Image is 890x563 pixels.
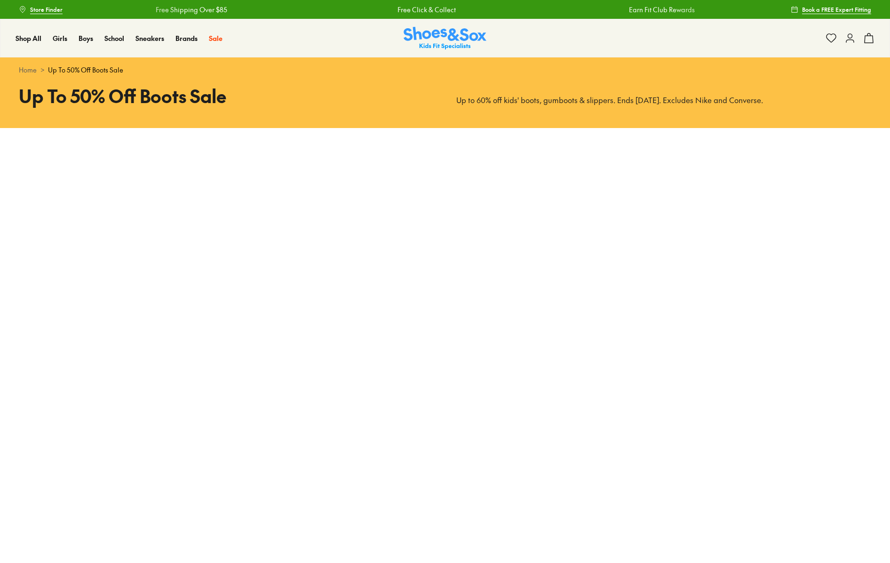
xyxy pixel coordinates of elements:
[791,1,871,18] a: Book a FREE Expert Fitting
[209,33,222,43] a: Sale
[104,33,124,43] a: School
[19,82,434,109] h1: Up To 50% Off Boots Sale
[79,33,93,43] a: Boys
[16,33,41,43] a: Shop All
[53,33,67,43] a: Girls
[156,5,227,15] a: Free Shipping Over $85
[48,65,123,75] span: Up To 50% Off Boots Sale
[30,5,63,14] span: Store Finder
[135,33,164,43] a: Sneakers
[404,27,486,50] img: SNS_Logo_Responsive.svg
[802,5,871,14] span: Book a FREE Expert Fitting
[19,65,871,75] div: >
[19,65,37,75] a: Home
[404,27,486,50] a: Shoes & Sox
[629,5,695,15] a: Earn Fit Club Rewards
[456,95,871,105] p: Up to 60% off kids' boots, gumboots & slippers. Ends [DATE]. Excludes Nike and Converse.
[19,1,63,18] a: Store Finder
[175,33,198,43] a: Brands
[397,5,456,15] a: Free Click & Collect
